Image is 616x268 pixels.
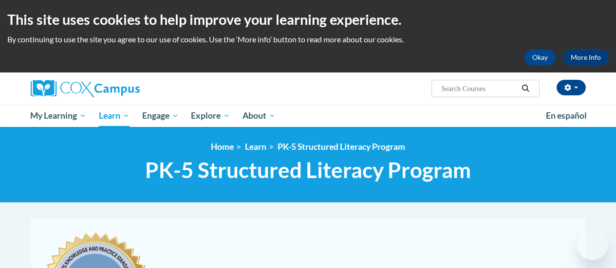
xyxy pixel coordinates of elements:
[518,83,533,94] button: Search
[540,106,593,126] a: En español
[30,110,86,122] span: My Learning
[236,105,282,127] a: About
[7,34,609,45] p: By continuing to use the site you agree to our use of cookies. Use the ‘More info’ button to read...
[136,105,185,127] a: Engage
[31,80,206,97] a: Cox Campus
[99,110,130,122] span: Learn
[7,10,609,29] h2: This site uses cookies to help improve your learning experience.
[93,105,136,127] a: Learn
[557,80,586,95] button: Account Settings
[185,105,236,127] a: Explore
[577,229,608,260] iframe: Button to launch messaging window
[145,157,471,183] span: PK-5 Structured Literacy Program
[245,142,266,152] a: Learn
[31,80,140,97] img: Cox Campus
[546,110,587,121] span: En español
[23,105,593,127] div: Main menu
[278,142,405,152] a: PK-5 Structured Literacy Program
[142,110,179,122] span: Engage
[211,142,234,152] a: Home
[524,50,556,65] button: Okay
[563,50,609,65] a: More Info
[24,105,93,127] a: My Learning
[243,110,276,122] span: About
[440,83,518,94] input: Search Courses
[191,110,230,122] span: Explore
